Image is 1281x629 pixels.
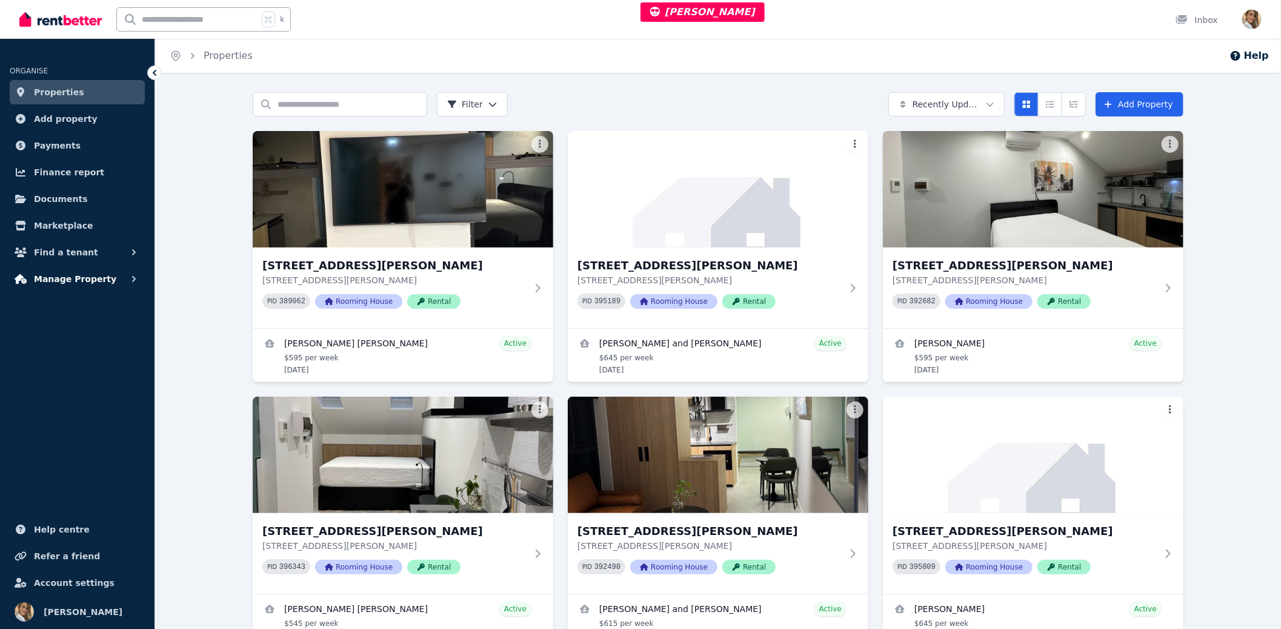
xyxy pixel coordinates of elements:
[893,540,1157,552] p: [STREET_ADDRESS][PERSON_NAME]
[594,297,621,306] code: 395189
[253,329,553,382] a: View details for Emma Jayne Cooper
[1037,294,1091,309] span: Rental
[910,563,936,571] code: 395809
[34,272,116,286] span: Manage Property
[10,160,145,184] a: Finance report
[945,560,1033,574] span: Rooming House
[315,560,402,574] span: Rooming House
[262,540,527,552] p: [STREET_ADDRESS][PERSON_NAME]
[267,563,277,570] small: PID
[1037,560,1091,574] span: Rental
[34,192,88,206] span: Documents
[1038,92,1062,116] button: Compact list view
[34,245,98,260] span: Find a tenant
[10,240,145,264] button: Find a tenant
[34,138,81,153] span: Payments
[279,563,305,571] code: 396343
[893,523,1157,540] h3: [STREET_ADDRESS][PERSON_NAME]
[10,187,145,211] a: Documents
[883,397,1183,513] img: 32, 75 Milton St
[568,397,868,594] a: 26, 75 Milton St[STREET_ADDRESS][PERSON_NAME][STREET_ADDRESS][PERSON_NAME]PID 392490Rooming House...
[437,92,508,116] button: Filter
[531,136,548,153] button: More options
[568,131,868,328] a: 33, 75 Milton St[STREET_ADDRESS][PERSON_NAME][STREET_ADDRESS][PERSON_NAME]PID 395189Rooming House...
[568,131,868,247] img: 33, 75 Milton St
[10,107,145,131] a: Add property
[577,540,842,552] p: [STREET_ADDRESS][PERSON_NAME]
[1096,92,1183,116] a: Add Property
[34,218,93,233] span: Marketplace
[531,402,548,419] button: More options
[722,294,776,309] span: Rental
[1162,402,1179,419] button: More options
[897,563,907,570] small: PID
[10,267,145,291] button: Manage Property
[19,10,102,29] img: RentBetter
[630,560,717,574] span: Rooming House
[650,6,755,18] span: [PERSON_NAME]
[155,39,267,73] nav: Breadcrumb
[262,523,527,540] h3: [STREET_ADDRESS][PERSON_NAME]
[407,294,461,309] span: Rental
[15,602,34,622] img: Jodie Cartmer
[10,544,145,568] a: Refer a friend
[893,274,1157,286] p: [STREET_ADDRESS][PERSON_NAME]
[280,15,284,24] span: k
[10,80,145,104] a: Properties
[577,274,842,286] p: [STREET_ADDRESS][PERSON_NAME]
[10,214,145,238] a: Marketplace
[34,85,84,99] span: Properties
[883,397,1183,594] a: 32, 75 Milton St[STREET_ADDRESS][PERSON_NAME][STREET_ADDRESS][PERSON_NAME]PID 395809Rooming House...
[34,549,100,563] span: Refer a friend
[1062,92,1086,116] button: Expanded list view
[34,576,115,590] span: Account settings
[1242,10,1262,29] img: Jodie Cartmer
[253,397,553,594] a: 35, 75 Milton St[STREET_ADDRESS][PERSON_NAME][STREET_ADDRESS][PERSON_NAME]PID 396343Rooming House...
[630,294,717,309] span: Rooming House
[204,50,253,61] a: Properties
[447,98,483,110] span: Filter
[910,297,936,306] code: 392682
[10,571,145,595] a: Account settings
[279,297,305,306] code: 389062
[34,165,104,180] span: Finance report
[913,98,981,110] span: Recently Updated
[10,517,145,542] a: Help centre
[34,112,98,126] span: Add property
[594,563,621,571] code: 392490
[1014,92,1086,116] div: View options
[883,131,1183,328] a: 36, 75 Milton St[STREET_ADDRESS][PERSON_NAME][STREET_ADDRESS][PERSON_NAME]PID 392682Rooming House...
[407,560,461,574] span: Rental
[568,329,868,382] a: View details for Lexxie Smith and josh Phillips
[267,298,277,304] small: PID
[577,257,842,274] h3: [STREET_ADDRESS][PERSON_NAME]
[888,92,1005,116] button: Recently Updated
[10,67,48,75] span: ORGANISE
[722,560,776,574] span: Rental
[34,522,90,537] span: Help centre
[847,402,863,419] button: More options
[262,274,527,286] p: [STREET_ADDRESS][PERSON_NAME]
[582,563,592,570] small: PID
[253,131,553,247] img: 20, 75 Milton St
[1162,136,1179,153] button: More options
[582,298,592,304] small: PID
[262,257,527,274] h3: [STREET_ADDRESS][PERSON_NAME]
[568,397,868,513] img: 26, 75 Milton St
[883,329,1183,382] a: View details for Emma Waide
[893,257,1157,274] h3: [STREET_ADDRESS][PERSON_NAME]
[577,523,842,540] h3: [STREET_ADDRESS][PERSON_NAME]
[315,294,402,309] span: Rooming House
[945,294,1033,309] span: Rooming House
[1176,14,1218,26] div: Inbox
[253,397,553,513] img: 35, 75 Milton St
[10,133,145,158] a: Payments
[883,131,1183,247] img: 36, 75 Milton St
[44,605,122,619] span: [PERSON_NAME]
[847,136,863,153] button: More options
[253,131,553,328] a: 20, 75 Milton St[STREET_ADDRESS][PERSON_NAME][STREET_ADDRESS][PERSON_NAME]PID 389062Rooming House...
[897,298,907,304] small: PID
[1229,49,1269,63] button: Help
[1014,92,1039,116] button: Card view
